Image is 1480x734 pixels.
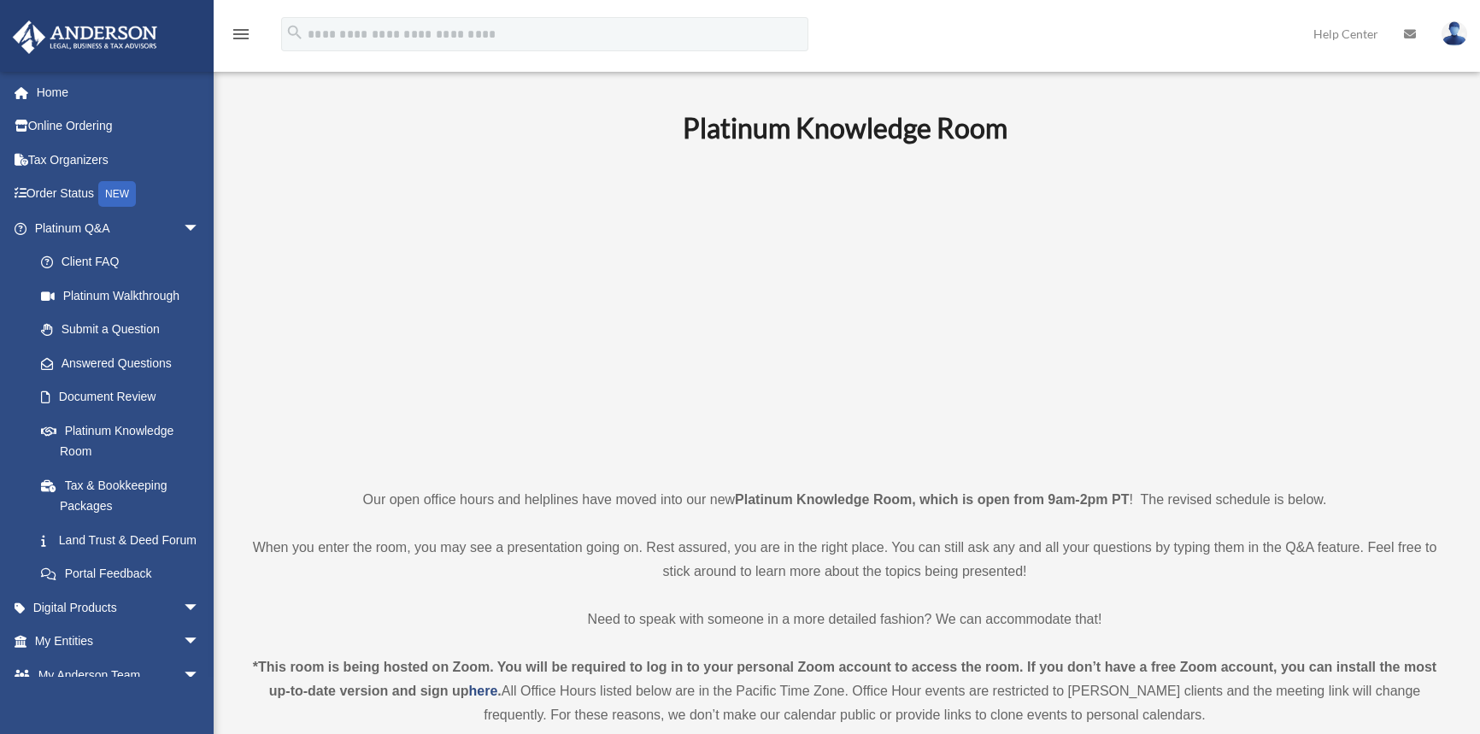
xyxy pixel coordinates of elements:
[24,279,226,313] a: Platinum Walkthrough
[497,684,501,698] strong: .
[1442,21,1467,46] img: User Pic
[244,608,1446,631] p: Need to speak with someone in a more detailed fashion? We can accommodate that!
[12,75,226,109] a: Home
[12,658,226,692] a: My Anderson Teamarrow_drop_down
[8,21,162,54] img: Anderson Advisors Platinum Portal
[589,167,1101,456] iframe: 231110_Toby_KnowledgeRoom
[24,557,226,591] a: Portal Feedback
[183,625,217,660] span: arrow_drop_down
[12,211,226,245] a: Platinum Q&Aarrow_drop_down
[12,143,226,177] a: Tax Organizers
[12,590,226,625] a: Digital Productsarrow_drop_down
[231,30,251,44] a: menu
[244,536,1446,584] p: When you enter the room, you may see a presentation going on. Rest assured, you are in the right ...
[183,590,217,625] span: arrow_drop_down
[735,492,1129,507] strong: Platinum Knowledge Room, which is open from 9am-2pm PT
[183,658,217,693] span: arrow_drop_down
[469,684,498,698] a: here
[12,109,226,144] a: Online Ordering
[24,523,226,557] a: Land Trust & Deed Forum
[12,177,226,212] a: Order StatusNEW
[231,24,251,44] i: menu
[24,380,226,414] a: Document Review
[183,211,217,246] span: arrow_drop_down
[24,468,226,523] a: Tax & Bookkeeping Packages
[285,23,304,42] i: search
[244,655,1446,727] div: All Office Hours listed below are in the Pacific Time Zone. Office Hour events are restricted to ...
[24,313,226,347] a: Submit a Question
[253,660,1436,698] strong: *This room is being hosted on Zoom. You will be required to log in to your personal Zoom account ...
[24,414,217,468] a: Platinum Knowledge Room
[244,488,1446,512] p: Our open office hours and helplines have moved into our new ! The revised schedule is below.
[98,181,136,207] div: NEW
[24,245,226,279] a: Client FAQ
[24,346,226,380] a: Answered Questions
[12,625,226,659] a: My Entitiesarrow_drop_down
[683,111,1007,144] b: Platinum Knowledge Room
